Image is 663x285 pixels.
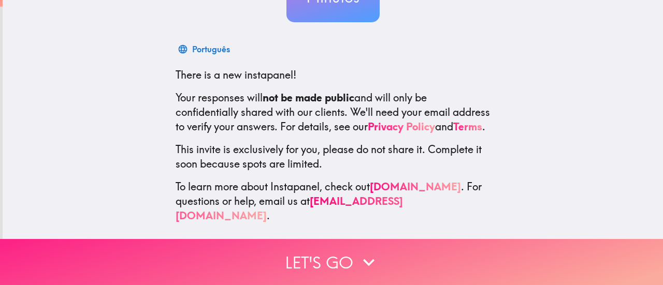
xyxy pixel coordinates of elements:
[263,91,354,104] b: not be made public
[192,42,230,56] div: Português
[176,91,491,134] p: Your responses will and will only be confidentially shared with our clients. We'll need your emai...
[453,120,482,133] a: Terms
[176,194,403,222] a: [EMAIL_ADDRESS][DOMAIN_NAME]
[176,179,491,223] p: To learn more about Instapanel, check out . For questions or help, email us at .
[368,120,435,133] a: Privacy Policy
[176,39,234,59] button: Português
[370,180,461,193] a: [DOMAIN_NAME]
[176,142,491,171] p: This invite is exclusively for you, please do not share it. Complete it soon because spots are li...
[176,68,296,81] span: There is a new instapanel!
